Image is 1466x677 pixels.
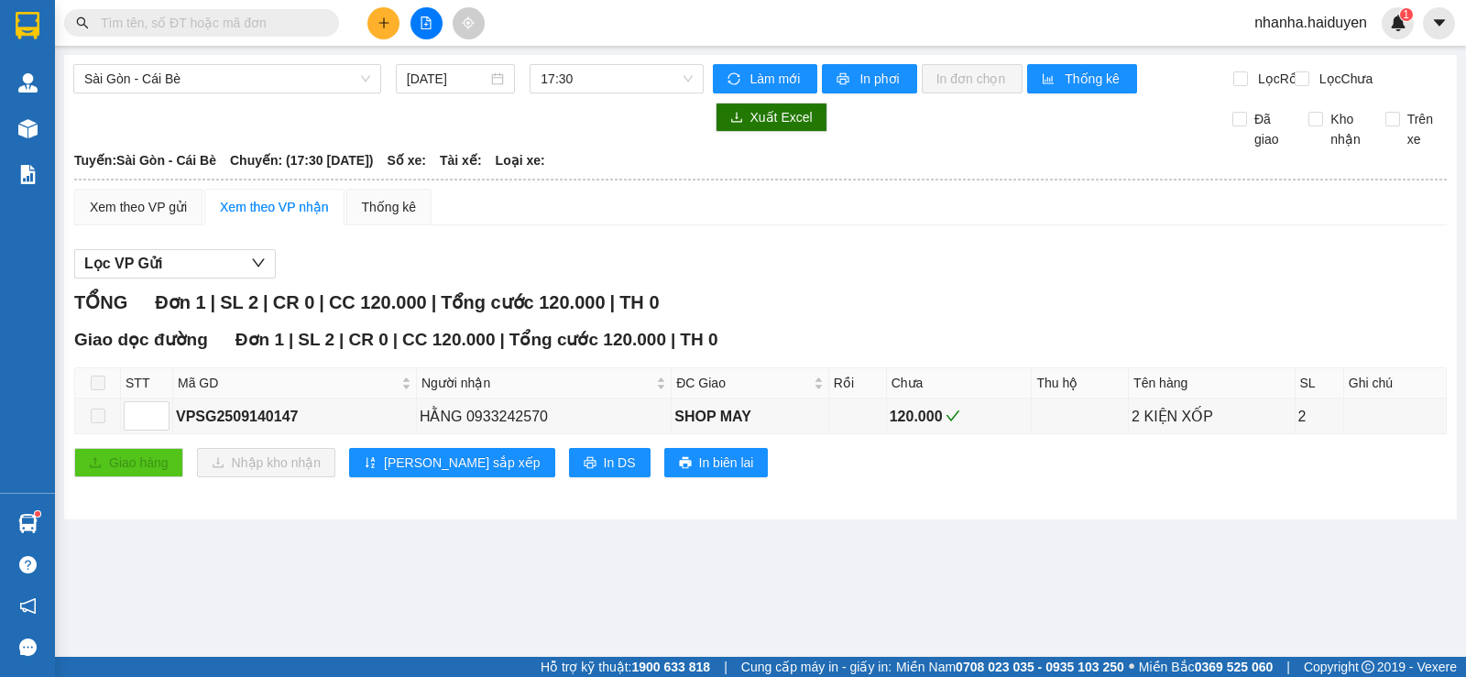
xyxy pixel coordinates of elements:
[1132,405,1291,428] div: 2 KIỆN XỐP
[541,657,710,677] span: Hỗ trợ kỹ thuật:
[604,453,636,473] span: In DS
[1251,69,1303,89] span: Lọc Rồi
[74,292,127,312] span: TỔNG
[1296,368,1344,399] th: SL
[584,456,596,471] span: printer
[1298,405,1340,428] div: 2
[18,73,38,93] img: warehouse-icon
[671,330,675,349] span: |
[420,405,668,428] div: HẰNG 0933242570
[176,405,413,428] div: VPSG2509140147
[724,657,728,677] span: |
[730,111,743,126] span: download
[407,69,488,89] input: 14/09/2025
[1344,368,1447,399] th: Ghi chú
[496,150,545,170] span: Loại xe:
[499,330,504,349] span: |
[509,330,666,349] span: Tổng cước 120.000
[84,252,163,275] span: Lọc VP Gửi
[319,292,324,312] span: |
[1027,64,1137,93] button: bar-chartThống kê
[19,597,37,615] span: notification
[716,103,827,132] button: downloadXuất Excel
[35,511,40,517] sup: 1
[364,456,377,471] span: sort-ascending
[388,150,426,170] span: Số xe:
[19,639,37,656] span: message
[74,249,276,278] button: Lọc VP Gửi
[859,69,902,89] span: In phơi
[619,292,659,312] span: TH 0
[887,368,1033,399] th: Chưa
[664,448,769,477] button: printerIn biên lai
[922,64,1023,93] button: In đơn chọn
[197,448,335,477] button: downloadNhập kho nhận
[1065,69,1122,89] span: Thống kê
[741,657,892,677] span: Cung cấp máy in - giấy in:
[349,448,555,477] button: sort-ascending[PERSON_NAME] sắp xếp
[674,405,826,428] div: SHOP MAY
[1431,15,1448,31] span: caret-down
[74,153,216,168] b: Tuyến: Sài Gòn - Cái Bè
[211,292,216,312] span: |
[1139,657,1273,677] span: Miền Bắc
[440,150,482,170] span: Tài xế:
[329,292,427,312] span: CC 120.000
[1247,109,1295,149] span: Đã giao
[829,368,887,399] th: Rồi
[18,514,38,533] img: warehouse-icon
[263,292,268,312] span: |
[679,456,692,471] span: printer
[289,330,293,349] span: |
[178,373,398,393] span: Mã GD
[680,330,717,349] span: TH 0
[750,107,813,127] span: Xuất Excel
[441,292,605,312] span: Tổng cước 120.000
[251,256,266,270] span: down
[1129,663,1134,671] span: ⚪️
[235,330,284,349] span: Đơn 1
[362,197,417,217] div: Thống kê
[273,292,315,312] span: CR 0
[610,292,616,312] span: |
[956,660,1124,674] strong: 0708 023 035 - 0935 103 250
[76,16,89,29] span: search
[699,453,754,473] span: In biên lai
[84,65,370,93] span: Sài Gòn - Cái Bè
[896,657,1124,677] span: Miền Nam
[1240,11,1382,34] span: nhanha.haiduyen
[1400,8,1413,21] sup: 1
[90,197,187,217] div: Xem theo VP gửi
[541,65,692,93] span: 17:30
[1129,368,1295,399] th: Tên hàng
[18,165,38,184] img: solution-icon
[1323,109,1371,149] span: Kho nhận
[750,69,804,89] span: Làm mới
[676,373,810,393] span: ĐC Giao
[230,150,374,170] span: Chuyến: (17:30 [DATE])
[220,197,328,217] div: Xem theo VP nhận
[384,453,541,473] span: [PERSON_NAME] sắp xếp
[1032,368,1129,399] th: Thu hộ
[462,16,475,29] span: aim
[155,292,205,312] span: Đơn 1
[1403,8,1409,21] span: 1
[410,7,443,39] button: file-add
[1400,109,1448,149] span: Trên xe
[121,368,173,399] th: STT
[1362,661,1374,673] span: copyright
[18,119,38,138] img: warehouse-icon
[74,448,183,477] button: uploadGiao hàng
[890,405,1029,428] div: 120.000
[453,7,485,39] button: aim
[946,409,960,423] span: check
[101,13,317,33] input: Tìm tên, số ĐT hoặc mã đơn
[402,330,495,349] span: CC 120.000
[728,72,743,87] span: sync
[822,64,916,93] button: printerIn phơi
[1312,69,1375,89] span: Lọc Chưa
[1195,660,1274,674] strong: 0369 525 060
[298,330,334,349] span: SL 2
[393,330,398,349] span: |
[1423,7,1455,39] button: caret-down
